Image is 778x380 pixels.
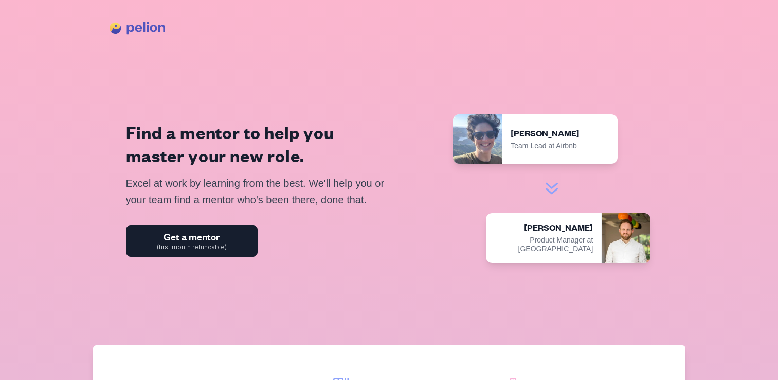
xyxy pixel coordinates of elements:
[453,114,502,164] img: lindsay.jpeg
[494,222,593,234] div: [PERSON_NAME]
[126,225,258,257] a: Get a mentor(first month refundable)
[494,236,593,254] div: Product Manager at [GEOGRAPHIC_DATA]
[126,175,396,209] p: Excel at work by learning from the best. We'll help you or your team find a mentor who's been the...
[157,244,227,250] span: (first month refundable)
[126,120,396,167] h1: Find a mentor to help you master your new role.
[164,232,220,242] span: Get a mentor
[601,213,650,263] img: callum.jpeg
[511,128,609,140] div: [PERSON_NAME]
[511,142,609,151] div: Team Lead at Airbnb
